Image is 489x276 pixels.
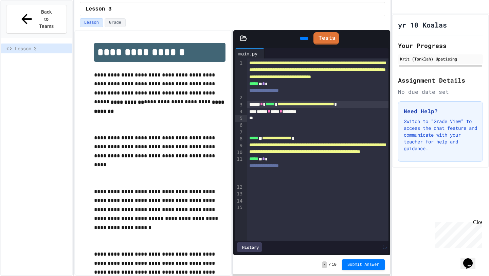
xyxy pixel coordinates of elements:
[235,94,243,101] div: 2
[332,262,337,268] span: 10
[328,262,331,268] span: /
[235,50,261,57] div: main.py
[15,45,70,52] span: Lesson 3
[235,108,243,115] div: 4
[3,3,47,43] div: Chat with us now!Close
[80,18,103,27] button: Lesson
[235,204,243,211] div: 15
[105,18,126,27] button: Grade
[398,20,447,30] h1: yr 10 Koalas
[322,261,327,268] span: -
[235,142,243,149] div: 9
[235,115,243,122] div: 5
[235,198,243,205] div: 14
[235,156,243,184] div: 11
[398,75,483,85] h2: Assignment Details
[460,249,482,269] iframe: chat widget
[313,32,339,45] a: Tests
[235,48,265,58] div: main.py
[235,102,243,108] div: 3
[342,259,385,270] button: Submit Answer
[237,242,262,252] div: History
[400,56,481,62] div: Krit (Tonklah) Upatising
[235,60,243,94] div: 1
[235,129,243,136] div: 7
[398,88,483,96] div: No due date set
[235,122,243,129] div: 6
[235,149,243,156] div: 10
[347,262,379,268] span: Submit Answer
[86,5,112,13] span: Lesson 3
[404,118,477,152] p: Switch to "Grade View" to access the chat feature and communicate with your teacher for help and ...
[235,136,243,142] div: 8
[235,184,243,191] div: 12
[398,41,483,50] h2: Your Progress
[404,107,477,115] h3: Need Help?
[38,8,54,30] span: Back to Teams
[433,219,482,248] iframe: chat widget
[6,5,67,34] button: Back to Teams
[235,191,243,197] div: 13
